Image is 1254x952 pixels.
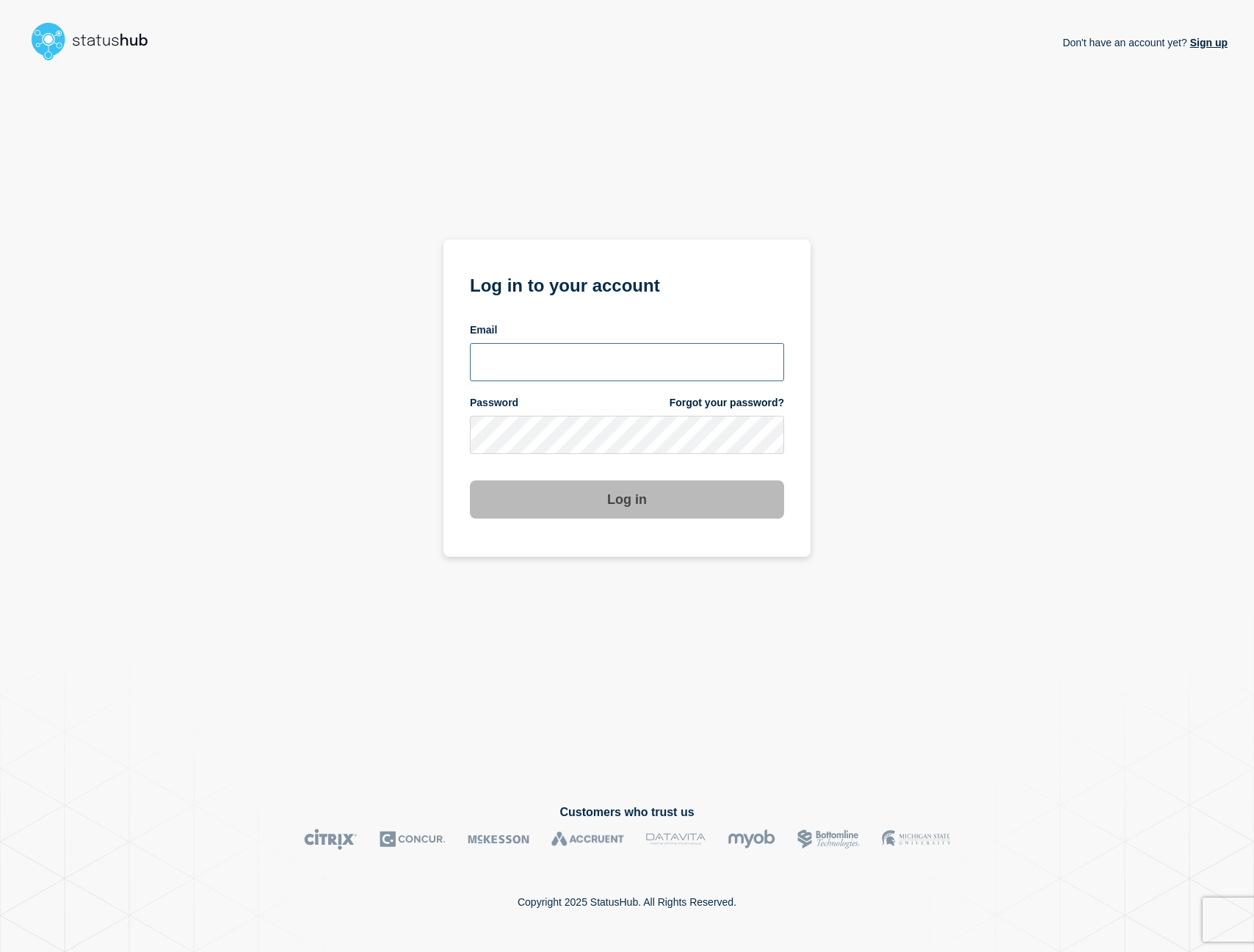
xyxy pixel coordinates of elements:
h1: Log in to your account [470,270,784,297]
p: Copyright 2025 StatusHub. All Rights Reserved. [518,896,736,908]
p: Don't have an account yet? [1062,25,1228,60]
input: password input [470,416,784,454]
img: Accruent logo [551,829,624,850]
a: Sign up [1187,37,1228,48]
span: Password [470,396,518,410]
h2: Customers who trust us [26,806,1228,819]
button: Log in [470,480,784,519]
img: StatusHub logo [26,18,166,65]
span: Email [470,323,497,337]
img: MSU logo [882,829,950,850]
img: McKesson logo [468,829,529,850]
img: myob logo [728,829,775,850]
img: DataVita logo [646,829,706,850]
img: Bottomline logo [797,829,860,850]
img: Concur logo [380,829,446,850]
input: email input [470,343,784,381]
img: Citrix logo [304,829,358,850]
a: Forgot your password? [670,396,784,410]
